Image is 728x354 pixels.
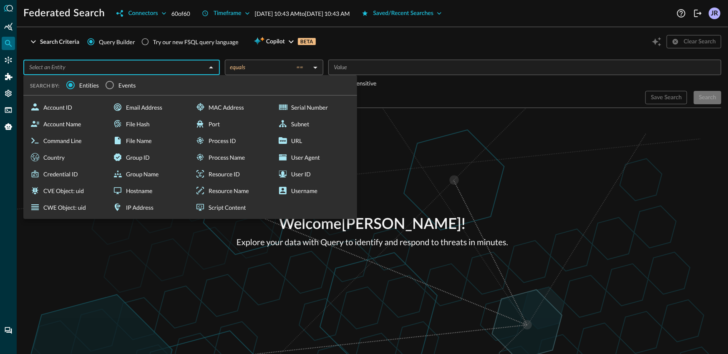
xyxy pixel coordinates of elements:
[2,324,15,337] div: Chat
[192,182,271,199] div: Resource Name
[192,166,271,182] div: Resource ID
[2,70,15,83] div: Addons
[214,8,242,19] div: Timeframe
[128,8,158,19] div: Connectors
[109,182,189,199] div: Hostname
[23,35,84,48] button: Search Criteria
[26,62,204,73] input: Select an Entity
[230,63,310,71] div: equals
[99,38,135,46] span: Query Builder
[275,99,354,115] div: Serial Number
[691,7,705,20] button: Logout
[331,62,718,73] input: Value
[27,99,106,115] div: Account ID
[109,99,189,115] div: Email Address
[109,199,189,216] div: IP Address
[192,99,271,115] div: MAC Address
[2,103,15,117] div: FSQL
[266,37,285,47] span: Copilot
[249,35,321,48] button: CopilotBETA
[237,236,508,249] p: Explore your data with Query to identify and respond to threats in minutes.
[27,166,106,182] div: Credential ID
[27,149,106,166] div: Country
[373,8,434,19] div: Saved/Recent Searches
[237,213,508,236] p: Welcome [PERSON_NAME] !
[118,81,136,90] span: Events
[153,38,239,46] div: Try our new FSQL query language
[298,38,316,45] p: BETA
[192,149,271,166] div: Process Name
[357,7,447,20] button: Saved/Recent Searches
[79,81,99,90] span: Entities
[192,132,271,149] div: Process ID
[2,120,15,133] div: Query Agent
[27,199,106,216] div: CWE Object: uid
[340,79,377,88] p: Case-sensitive
[2,53,15,67] div: Connectors
[275,132,354,149] div: URL
[40,37,79,47] div: Search Criteria
[2,20,15,33] div: Summary Insights
[275,166,354,182] div: User ID
[109,149,189,166] div: Group ID
[30,83,60,89] span: SEARCH BY:
[27,115,106,132] div: Account Name
[230,63,245,71] span: equals
[109,166,189,182] div: Group Name
[205,62,217,73] button: Close
[111,7,171,20] button: Connectors
[2,87,15,100] div: Settings
[709,8,720,19] div: JR
[192,115,271,132] div: Port
[275,149,354,166] div: User Agent
[192,199,271,216] div: Script Content
[171,9,190,18] p: 60 of 60
[275,182,354,199] div: Username
[27,132,106,149] div: Command Line
[23,7,105,20] h1: Federated Search
[2,37,15,50] div: Federated Search
[27,182,106,199] div: CVE Object: uid
[275,115,354,132] div: Subnet
[255,9,350,18] p: [DATE] 10:43 AM to [DATE] 10:43 AM
[109,115,189,132] div: File Hash
[197,7,255,20] button: Timeframe
[109,132,189,149] div: File Name
[675,7,688,20] button: Help
[296,63,303,71] span: ==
